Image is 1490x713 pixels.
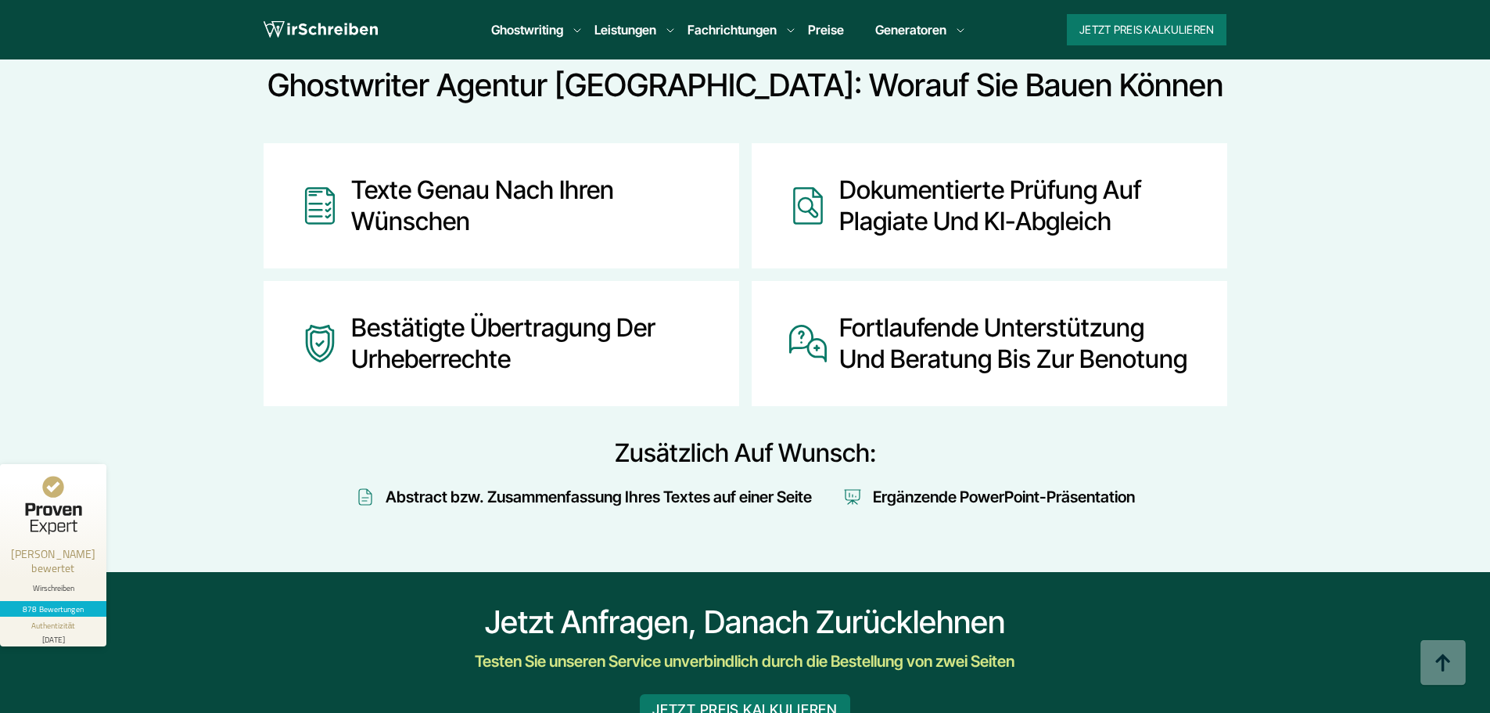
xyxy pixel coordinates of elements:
[351,312,702,375] div: Bestätigte Übertragung der Urheberrechte
[839,175,1190,237] div: Dokumentierte Prüfung auf Plagiate und KI-Abgleich
[301,175,339,237] img: Texte genau nach Ihren Wünschen
[789,175,827,237] img: Dokumentierte Prüfung auf Plagiate und KI-Abgleich
[789,312,827,375] img: Fortlaufende Unterstützung und Beratung bis zur Benotung
[6,632,100,643] div: [DATE]
[393,649,1097,674] div: Testen Sie unseren Service unverbindlich durch die Bestellung von zwei Seiten
[873,484,1135,510] div: Ergänzende PowerPoint-Präsentation
[839,312,1190,375] div: Fortlaufende Unterstützung und Beratung bis zur Benotung
[264,18,378,41] img: logo wirschreiben
[6,583,100,593] div: Wirschreiben
[264,438,1227,469] div: Zusätzlich auf Wunsch:
[1067,14,1226,45] button: Jetzt Preis kalkulieren
[356,484,375,510] img: Icon
[594,20,656,39] a: Leistungen
[287,603,1202,641] div: Jetzt anfragen, danach zurücklehnen
[875,20,946,39] a: Generatoren
[688,20,777,39] a: Fachrichtungen
[1420,640,1467,687] img: button top
[386,484,812,510] div: Abstract bzw. Zusammenfassung Ihres Textes auf einer Seite
[843,484,862,510] img: Icon
[491,20,563,39] a: Ghostwriting
[31,620,76,632] div: Authentizität
[808,22,844,38] a: Preise
[351,175,702,237] div: Texte genau nach Ihren Wünschen
[301,312,339,375] img: Bestätigte Übertragung der Urheberrechte
[264,67,1227,104] h2: Ghostwriter Agentur [GEOGRAPHIC_DATA]: Worauf Sie bauen können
